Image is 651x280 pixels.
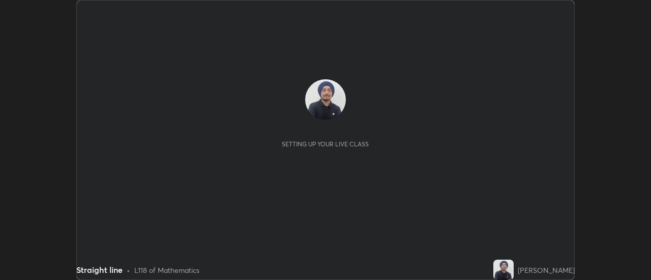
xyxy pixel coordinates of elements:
[518,265,575,275] div: [PERSON_NAME]
[76,264,123,276] div: Straight line
[127,265,130,275] div: •
[282,140,369,148] div: Setting up your live class
[305,79,346,120] img: c630c694a5fb4b0a83fabb927f8589e5.jpg
[134,265,199,275] div: L118 of Mathematics
[493,260,514,280] img: c630c694a5fb4b0a83fabb927f8589e5.jpg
